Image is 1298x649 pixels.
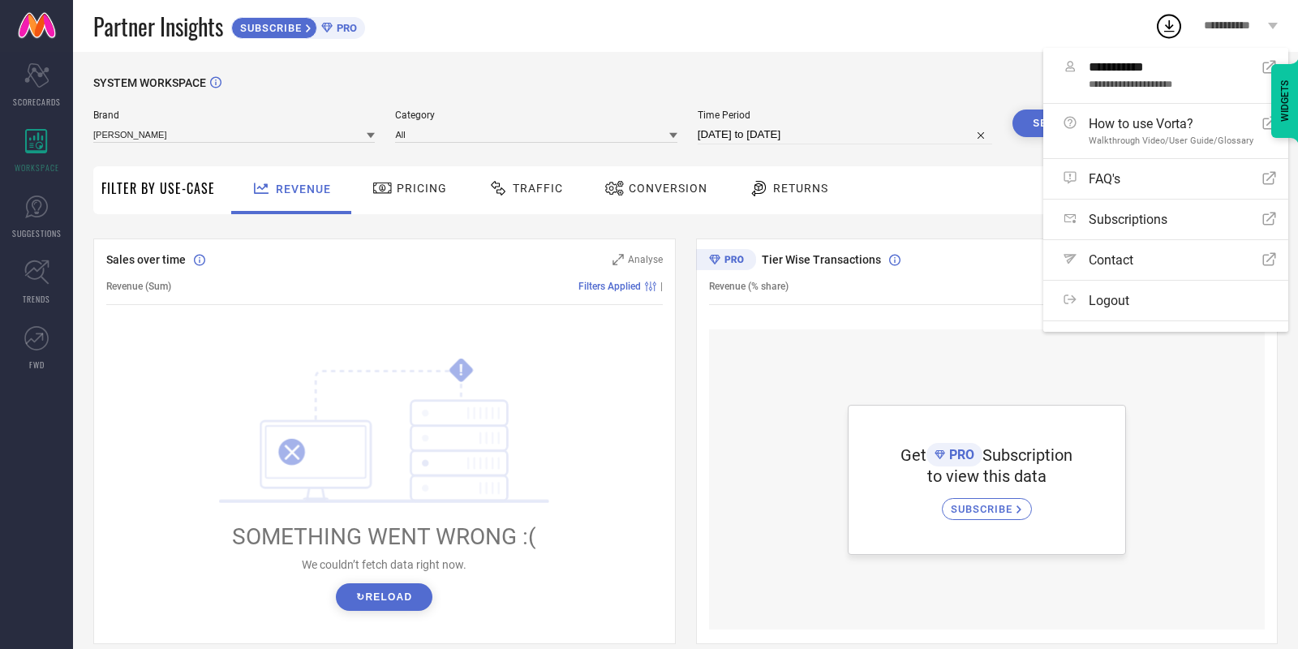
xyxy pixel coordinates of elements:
[93,10,223,43] span: Partner Insights
[93,76,206,89] span: SYSTEM WORKSPACE
[578,281,641,292] span: Filters Applied
[951,503,1016,515] span: SUBSCRIBE
[1012,110,1100,137] button: Search
[232,523,536,550] span: SOMETHING WENT WRONG :(
[1043,200,1288,239] a: Subscriptions
[101,178,215,198] span: Filter By Use-Case
[513,182,563,195] span: Traffic
[276,183,331,196] span: Revenue
[15,161,59,174] span: WORKSPACE
[232,22,306,34] span: SUBSCRIBE
[629,182,707,195] span: Conversion
[709,281,789,292] span: Revenue (% share)
[612,254,624,265] svg: Zoom
[395,110,677,121] span: Category
[762,253,881,266] span: Tier Wise Transactions
[106,253,186,266] span: Sales over time
[1043,240,1288,280] a: Contact
[13,96,61,108] span: SCORECARDS
[1089,212,1167,227] span: Subscriptions
[1089,171,1120,187] span: FAQ's
[698,110,992,121] span: Time Period
[333,22,357,34] span: PRO
[698,125,992,144] input: Select time period
[900,445,926,465] span: Get
[1089,135,1253,146] span: Walkthrough Video/User Guide/Glossary
[1043,159,1288,199] a: FAQ's
[459,361,463,380] tspan: !
[231,13,365,39] a: SUBSCRIBEPRO
[302,558,466,571] span: We couldn’t fetch data right now.
[1089,252,1133,268] span: Contact
[696,249,756,273] div: Premium
[106,281,171,292] span: Revenue (Sum)
[1089,293,1129,308] span: Logout
[628,254,663,265] span: Analyse
[773,182,828,195] span: Returns
[23,293,50,305] span: TRENDS
[93,110,375,121] span: Brand
[336,583,432,611] button: ↻Reload
[1089,116,1253,131] span: How to use Vorta?
[982,445,1072,465] span: Subscription
[29,359,45,371] span: FWD
[945,447,974,462] span: PRO
[12,227,62,239] span: SUGGESTIONS
[397,182,447,195] span: Pricing
[942,486,1032,520] a: SUBSCRIBE
[1043,104,1288,158] a: How to use Vorta?Walkthrough Video/User Guide/Glossary
[1154,11,1184,41] div: Open download list
[660,281,663,292] span: |
[927,466,1047,486] span: to view this data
